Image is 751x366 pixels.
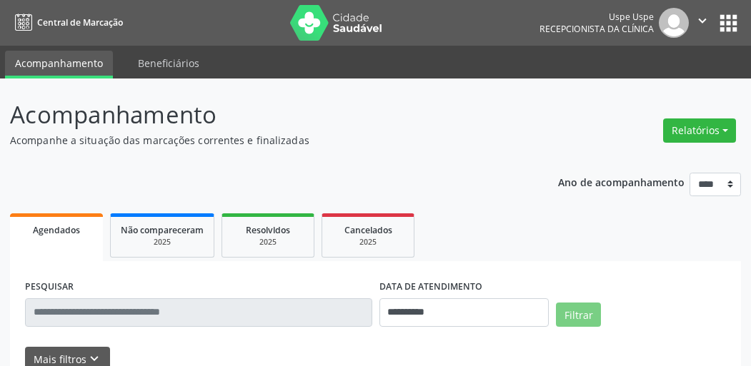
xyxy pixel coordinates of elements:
[556,303,601,327] button: Filtrar
[716,11,741,36] button: apps
[558,173,685,190] p: Ano de acompanhamento
[37,16,123,29] span: Central de Marcação
[332,237,404,248] div: 2025
[379,276,482,298] label: DATA DE ATENDIMENTO
[659,8,689,38] img: img
[695,13,710,29] i: 
[10,133,522,148] p: Acompanhe a situação das marcações correntes e finalizadas
[689,8,716,38] button: 
[663,118,736,143] button: Relatórios
[121,224,204,236] span: Não compareceram
[25,276,74,298] label: PESQUISAR
[246,224,290,236] span: Resolvidos
[128,51,209,76] a: Beneficiários
[539,23,654,35] span: Recepcionista da clínica
[539,11,654,23] div: Uspe Uspe
[344,224,392,236] span: Cancelados
[10,11,123,34] a: Central de Marcação
[33,224,80,236] span: Agendados
[232,237,304,248] div: 2025
[121,237,204,248] div: 2025
[5,51,113,78] a: Acompanhamento
[10,97,522,133] p: Acompanhamento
